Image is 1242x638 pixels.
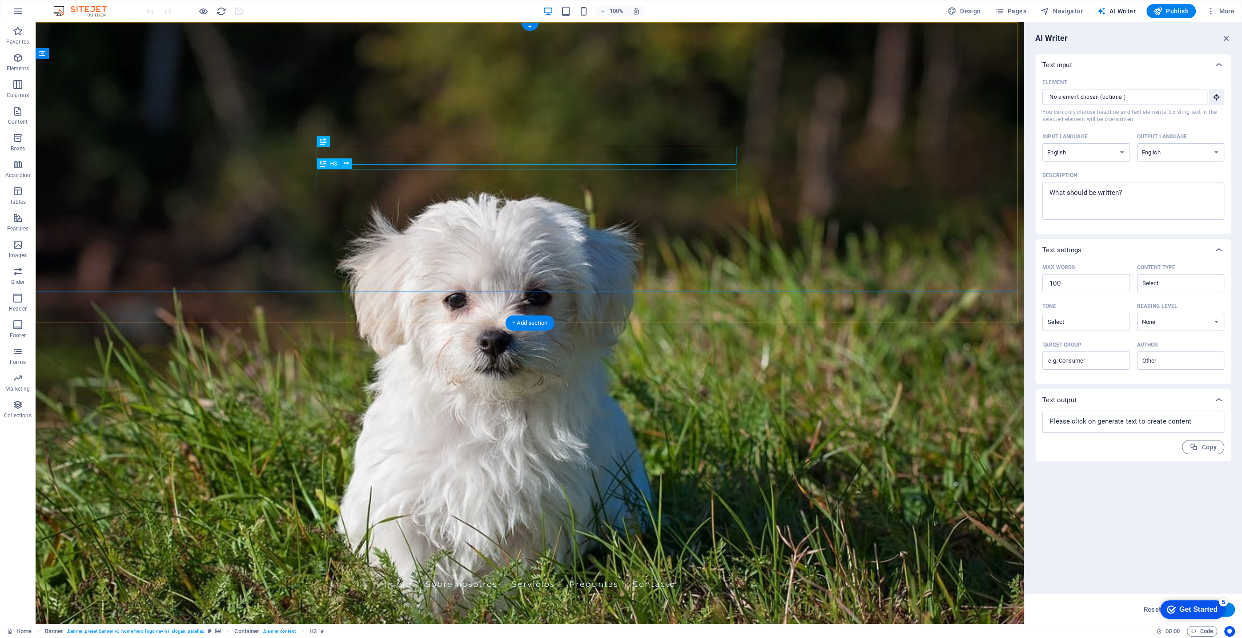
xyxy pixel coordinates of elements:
p: Description [1042,172,1077,179]
span: : [1172,628,1173,634]
i: This element is a customizable preset [208,629,212,634]
button: ElementYou can only choose headline and text elements. Existing text in the selected element will... [1209,89,1224,105]
p: Output language [1137,133,1187,140]
span: Navigator [1041,7,1083,16]
select: Input language [1042,143,1130,162]
p: Element [1042,79,1067,86]
div: Text input [1035,54,1231,76]
p: Slider [11,279,25,286]
h6: 100% [609,6,623,16]
span: Click to select. Double-click to edit [45,626,64,637]
p: Accordion [5,172,30,179]
p: Features [7,225,28,232]
span: AI Writer [1097,7,1136,16]
p: Footer [10,332,26,339]
p: Forms [10,359,26,366]
span: . banner .preset-banner-v3-home-hero-logo-nav-h1-slogan .parallax [67,626,204,637]
input: Max words [1042,275,1130,292]
div: Get Started 5 items remaining, 0% complete [7,4,72,23]
textarea: Description [1047,186,1220,215]
input: ElementYou can only choose headline and text elements. Existing text in the selected element will... [1042,89,1201,105]
nav: breadcrumb [45,626,325,637]
button: 100% [596,6,627,16]
p: Text output [1042,396,1077,404]
span: H3 [330,161,337,166]
i: This element contains a background [215,629,221,634]
button: Pages [991,4,1029,18]
input: Content typeClear [1140,277,1207,290]
input: Target group [1042,354,1130,368]
button: Usercentrics [1224,626,1235,637]
span: Click to select. Double-click to edit [234,626,259,637]
input: AuthorClear [1140,354,1207,367]
select: Reading level [1137,313,1225,331]
button: Copy [1182,440,1224,454]
div: Text input [1035,76,1231,234]
span: Pages [995,7,1026,16]
p: Author [1137,341,1158,348]
p: Text settings [1042,246,1081,254]
div: 5 [66,2,75,11]
p: Input language [1042,133,1088,140]
i: On resize automatically adjust zoom level to fit chosen device. [632,7,640,15]
div: + [521,23,539,31]
p: Elements [7,65,29,72]
span: Click to select. Double-click to edit [309,626,317,637]
button: Code [1187,626,1217,637]
button: Navigator [1037,4,1086,18]
p: Content [8,118,28,125]
p: Target group [1042,341,1081,348]
p: Columns [7,92,29,99]
div: Text settings [1035,239,1231,261]
span: More [1206,7,1234,16]
p: Header [9,305,27,312]
p: Reading level [1137,303,1178,310]
div: Text settings [1035,261,1231,384]
button: Reset [1138,602,1166,617]
a: Click to cancel selection. Double-click to open Pages [7,626,32,637]
span: You can only choose headline and text elements. Existing text in the selected element will be ove... [1042,109,1224,123]
h6: Session time [1156,626,1180,637]
span: Code [1191,626,1213,637]
img: Editor Logo [51,6,118,16]
p: Favorites [6,38,29,45]
p: Images [9,252,27,259]
span: 00 00 [1166,626,1179,637]
div: Design (Ctrl+Alt+Y) [944,4,985,18]
button: Publish [1146,4,1196,18]
span: Publish [1154,7,1189,16]
p: Max words [1042,264,1075,271]
div: Text output [1035,411,1231,461]
div: Text output [1035,389,1231,411]
p: Tables [10,198,26,206]
h6: AI Writer [1035,33,1068,44]
button: Design [944,4,985,18]
p: Content type [1137,264,1175,271]
button: AI Writer [1093,4,1139,18]
i: Reload page [216,6,226,16]
span: Reset [1143,606,1161,613]
div: + Add section [505,315,555,331]
i: Element contains an animation [320,629,324,634]
span: Copy [1190,443,1217,452]
button: reload [216,6,226,16]
p: Marketing [5,385,30,392]
span: . banner-content [263,626,295,637]
select: Output language [1137,143,1225,162]
div: Get Started [26,10,64,18]
p: Boxes [11,145,25,152]
span: Design [948,7,981,16]
p: Collections [4,412,31,419]
p: Tone [1042,303,1056,310]
input: ToneClear [1045,315,1113,328]
button: More [1203,4,1238,18]
button: Click here to leave preview mode and continue editing [198,6,209,16]
p: Text input [1042,61,1072,69]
